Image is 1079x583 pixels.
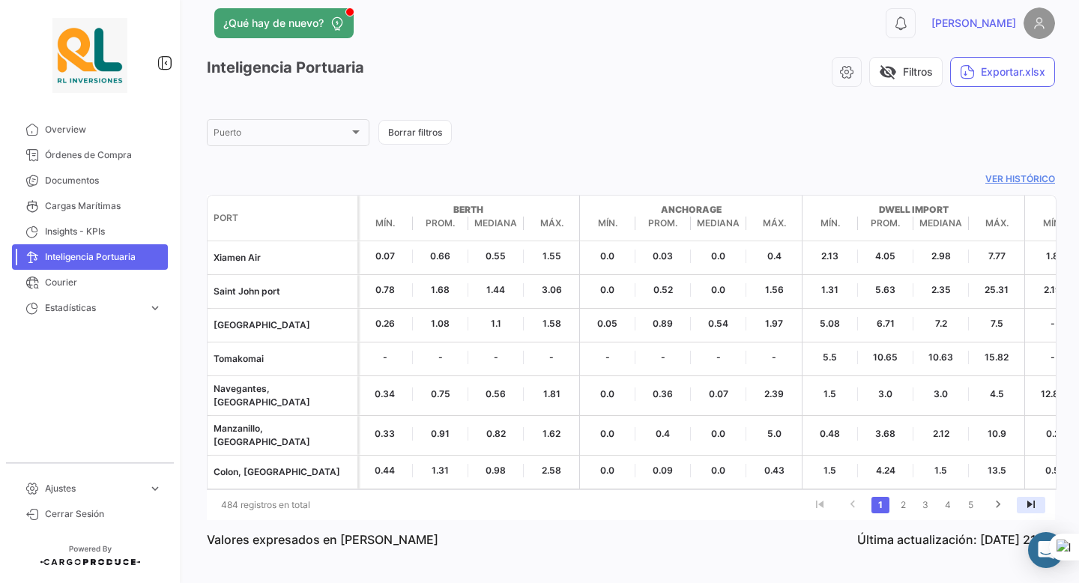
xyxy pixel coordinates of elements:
img: placeholder-user.png [1024,7,1055,39]
span: 2.98 [913,250,969,263]
span: 1.62 [524,427,579,441]
span: 1.97 [746,317,802,330]
span: 0.66 [413,250,468,263]
span: Port [214,211,238,225]
span: - [580,351,635,364]
span: 1.31 [803,283,858,297]
span: 2.35 [913,283,969,297]
span: Prom. [635,217,691,230]
span: 0.91 [413,427,468,441]
span: 15.82 [969,351,1024,364]
span: 3.06 [524,283,579,297]
span: 0.05 [580,317,635,330]
span: Mediana [468,217,524,230]
li: page 3 [914,492,937,518]
span: Courier [45,276,162,289]
a: Inteligencia Portuaria [12,244,168,270]
span: 0.0 [580,464,635,477]
span: 0.36 [635,387,691,401]
a: 2 [894,497,912,513]
span: Inteligencia Portuaria [45,250,162,264]
span: 2.13 [803,250,858,263]
button: Borrar filtros [378,120,452,145]
span: Mín. [357,217,413,230]
span: 5.0 [746,427,802,441]
span: Overview [45,123,162,136]
a: go to last page [1017,497,1045,513]
p: Manzanillo, [GEOGRAPHIC_DATA] [214,422,351,449]
a: go to next page [984,497,1012,513]
span: 0.0 [691,250,746,263]
span: 4.24 [858,464,913,477]
span: 1.58 [524,317,579,330]
a: Órdenes de Compra [12,142,168,168]
span: 5.63 [858,283,913,297]
span: 10.9 [969,427,1024,441]
span: 5.08 [803,317,858,330]
span: 0.09 [635,464,691,477]
strong: Dwell Import [803,203,1024,217]
span: 6.71 [858,317,913,330]
span: visibility_off [879,63,897,81]
span: 0.0 [580,387,635,401]
span: 5.5 [803,351,858,364]
span: 0.0 [691,283,746,297]
span: 1.44 [468,283,524,297]
span: Documentos [45,174,162,187]
span: Máx. [524,217,579,230]
p: Valores expresados en [PERSON_NAME] [207,532,438,547]
span: 7.5 [969,317,1024,330]
button: visibility_offFiltros [869,57,943,87]
a: 4 [939,497,957,513]
span: Prom. [413,217,468,230]
span: 2.39 [746,387,802,401]
datatable-header-cell: Port [208,205,357,231]
a: Cargas Marítimas [12,193,168,219]
span: - [635,351,691,364]
span: 0.98 [468,464,524,477]
span: 1.08 [413,317,468,330]
span: 0.4 [635,427,691,441]
span: expand_more [148,301,162,315]
span: 4.05 [858,250,913,263]
span: Máx. [746,217,802,230]
span: 0.4 [746,250,802,263]
span: Cerrar Sesión [45,507,162,521]
span: Mín. [803,217,858,230]
span: 3.68 [858,427,913,441]
span: 3.0 [913,387,969,401]
span: 4.5 [969,387,1024,401]
span: 0.44 [357,464,413,477]
span: 0.0 [691,427,746,441]
span: Estadísticas [45,301,142,315]
span: 2.58 [524,464,579,477]
span: Cargas Marítimas [45,199,162,213]
span: - [468,351,524,364]
span: Mediana [913,217,969,230]
a: go to first page [806,497,834,513]
strong: Berth [357,203,579,217]
span: 0.75 [413,387,468,401]
span: 1.1 [468,317,524,330]
a: 5 [961,497,979,513]
span: 0.0 [580,283,635,297]
span: 1.81 [524,387,579,401]
span: 0.56 [468,387,524,401]
span: ¿Qué hay de nuevo? [223,16,324,31]
span: Máx. [969,217,1024,230]
span: 1.68 [413,283,468,297]
span: 3.0 [858,387,913,401]
span: - [413,351,468,364]
span: 0.34 [357,387,413,401]
span: - [357,351,413,364]
p: [GEOGRAPHIC_DATA] [214,318,351,332]
span: 0.55 [468,250,524,263]
span: 0.78 [357,283,413,297]
span: 0.03 [635,250,691,263]
li: page 5 [959,492,982,518]
span: - [691,351,746,364]
a: Courier [12,270,168,295]
span: Prom. [858,217,913,230]
span: 0.89 [635,317,691,330]
p: Colon, [GEOGRAPHIC_DATA] [214,465,351,479]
